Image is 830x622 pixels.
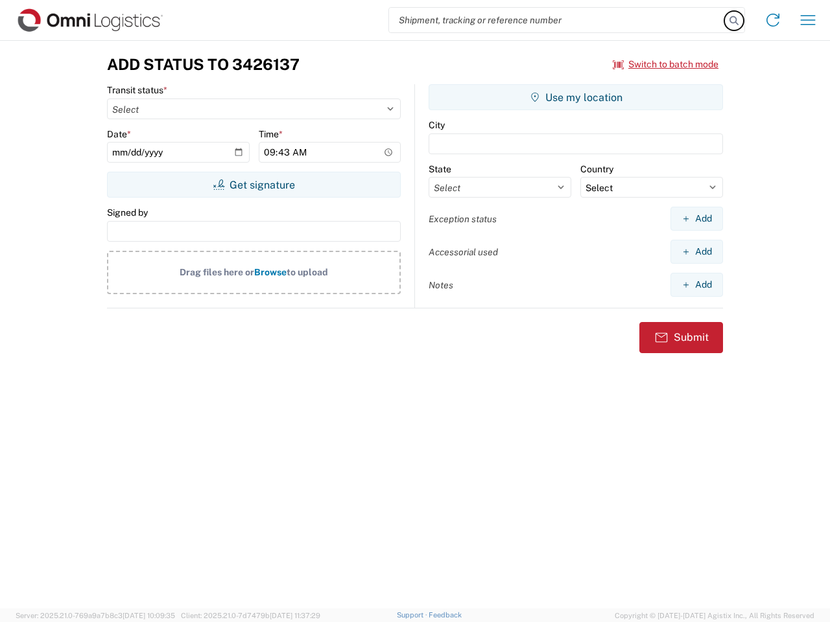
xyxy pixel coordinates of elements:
[429,119,445,131] label: City
[670,240,723,264] button: Add
[180,267,254,277] span: Drag files here or
[615,610,814,621] span: Copyright © [DATE]-[DATE] Agistix Inc., All Rights Reserved
[429,246,498,258] label: Accessorial used
[181,612,320,619] span: Client: 2025.21.0-7d7479b
[670,207,723,231] button: Add
[429,163,451,175] label: State
[397,611,429,619] a: Support
[107,172,401,198] button: Get signature
[580,163,613,175] label: Country
[429,213,497,225] label: Exception status
[670,273,723,297] button: Add
[107,84,167,96] label: Transit status
[107,128,131,140] label: Date
[287,267,328,277] span: to upload
[429,84,723,110] button: Use my location
[16,612,175,619] span: Server: 2025.21.0-769a9a7b8c3
[107,55,300,74] h3: Add Status to 3426137
[613,54,718,75] button: Switch to batch mode
[254,267,287,277] span: Browse
[259,128,283,140] label: Time
[429,279,453,291] label: Notes
[123,612,175,619] span: [DATE] 10:09:35
[429,611,462,619] a: Feedback
[389,8,725,32] input: Shipment, tracking or reference number
[270,612,320,619] span: [DATE] 11:37:29
[639,322,723,353] button: Submit
[107,207,148,218] label: Signed by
